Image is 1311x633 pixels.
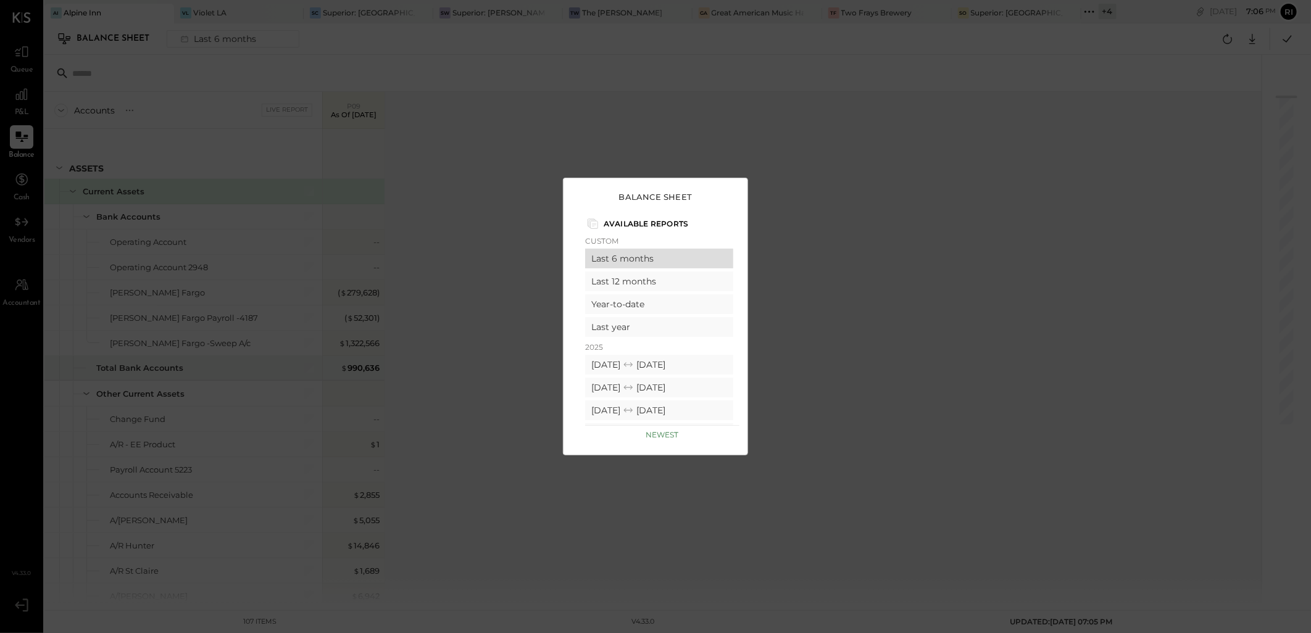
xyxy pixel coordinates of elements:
[585,378,733,397] div: [DATE] [DATE]
[585,342,733,352] p: 2025
[585,249,733,268] div: Last 6 months
[585,400,733,420] div: [DATE] [DATE]
[585,355,733,374] div: [DATE] [DATE]
[585,317,733,337] div: Last year
[585,423,733,443] div: [DATE] [DATE]
[585,236,733,246] p: Custom
[619,192,693,202] h3: Balance Sheet
[585,271,733,291] div: Last 12 months
[604,219,688,228] p: Available Reports
[646,430,679,439] p: Newest
[585,294,733,314] div: Year-to-date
